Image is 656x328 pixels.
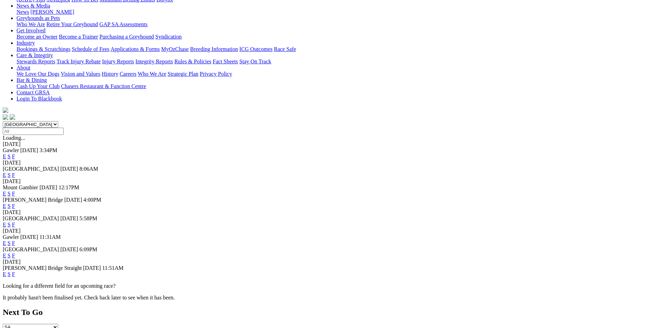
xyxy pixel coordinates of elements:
div: Care & Integrity [17,59,653,65]
a: Rules & Policies [174,59,211,64]
a: Become an Owner [17,34,58,40]
a: About [17,65,30,71]
a: News & Media [17,3,50,9]
a: S [8,240,11,246]
a: Login To Blackbook [17,96,62,102]
div: [DATE] [3,178,653,184]
span: [DATE] [20,234,38,240]
a: Purchasing a Greyhound [100,34,154,40]
span: 3:34PM [40,147,58,153]
a: E [3,154,6,159]
span: [DATE] [83,265,101,271]
a: Who We Are [138,71,166,77]
a: S [8,154,11,159]
div: [DATE] [3,160,653,166]
partial: It probably hasn't been finalised yet. Check back later to see when it has been. [3,295,175,300]
a: Stewards Reports [17,59,55,64]
a: E [3,191,6,197]
a: Contact GRSA [17,89,50,95]
span: [GEOGRAPHIC_DATA] [3,215,59,221]
span: Mount Gambier [3,184,38,190]
span: 11:51AM [102,265,124,271]
a: F [12,203,15,209]
a: History [102,71,118,77]
span: 4:00PM [83,197,101,203]
div: Get Involved [17,34,653,40]
a: Care & Integrity [17,52,53,58]
span: [DATE] [64,197,82,203]
a: We Love Our Dogs [17,71,59,77]
span: [DATE] [40,184,58,190]
a: E [3,172,6,178]
a: Race Safe [274,46,296,52]
a: Fact Sheets [213,59,238,64]
a: F [12,253,15,258]
a: Bookings & Scratchings [17,46,70,52]
a: S [8,191,11,197]
a: Privacy Policy [200,71,232,77]
img: twitter.svg [10,114,15,120]
h2: Next To Go [3,308,653,317]
a: F [12,271,15,277]
a: S [8,253,11,258]
a: Cash Up Your Club [17,83,60,89]
a: F [12,222,15,228]
span: [GEOGRAPHIC_DATA] [3,246,59,252]
span: [DATE] [60,166,78,172]
div: About [17,71,653,77]
a: F [12,240,15,246]
span: [DATE] [60,246,78,252]
a: ICG Outcomes [239,46,272,52]
a: S [8,271,11,277]
a: GAP SA Assessments [100,21,148,27]
a: Careers [119,71,136,77]
span: Loading... [3,135,25,141]
span: [GEOGRAPHIC_DATA] [3,166,59,172]
a: Injury Reports [102,59,134,64]
a: E [3,240,6,246]
div: Greyhounds as Pets [17,21,653,28]
span: [PERSON_NAME] Bridge Straight [3,265,82,271]
a: S [8,222,11,228]
a: Stay On Track [239,59,271,64]
span: 6:09PM [80,246,97,252]
a: S [8,203,11,209]
div: [DATE] [3,209,653,215]
img: logo-grsa-white.png [3,107,8,113]
a: E [3,271,6,277]
a: E [3,203,6,209]
a: F [12,191,15,197]
div: [DATE] [3,228,653,234]
a: Breeding Information [190,46,238,52]
a: MyOzChase [161,46,189,52]
a: F [12,154,15,159]
a: Schedule of Fees [72,46,109,52]
a: Become a Trainer [59,34,98,40]
div: News & Media [17,9,653,15]
a: Who We Are [17,21,45,27]
a: [PERSON_NAME] [30,9,74,15]
a: E [3,253,6,258]
a: Greyhounds as Pets [17,15,60,21]
a: News [17,9,29,15]
span: 5:58PM [80,215,97,221]
span: Gawler [3,234,19,240]
p: Looking for a different field for an upcoming race? [3,283,653,289]
a: E [3,222,6,228]
a: Industry [17,40,35,46]
a: S [8,172,11,178]
span: [PERSON_NAME] Bridge [3,197,63,203]
a: Vision and Values [61,71,100,77]
a: Get Involved [17,28,45,33]
a: Integrity Reports [135,59,173,64]
div: [DATE] [3,259,653,265]
div: Industry [17,46,653,52]
span: 8:06AM [80,166,98,172]
span: [DATE] [20,147,38,153]
span: Gawler [3,147,19,153]
div: Bar & Dining [17,83,653,89]
span: [DATE] [60,215,78,221]
a: Retire Your Greyhound [46,21,98,27]
a: Bar & Dining [17,77,47,83]
input: Select date [3,128,64,135]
